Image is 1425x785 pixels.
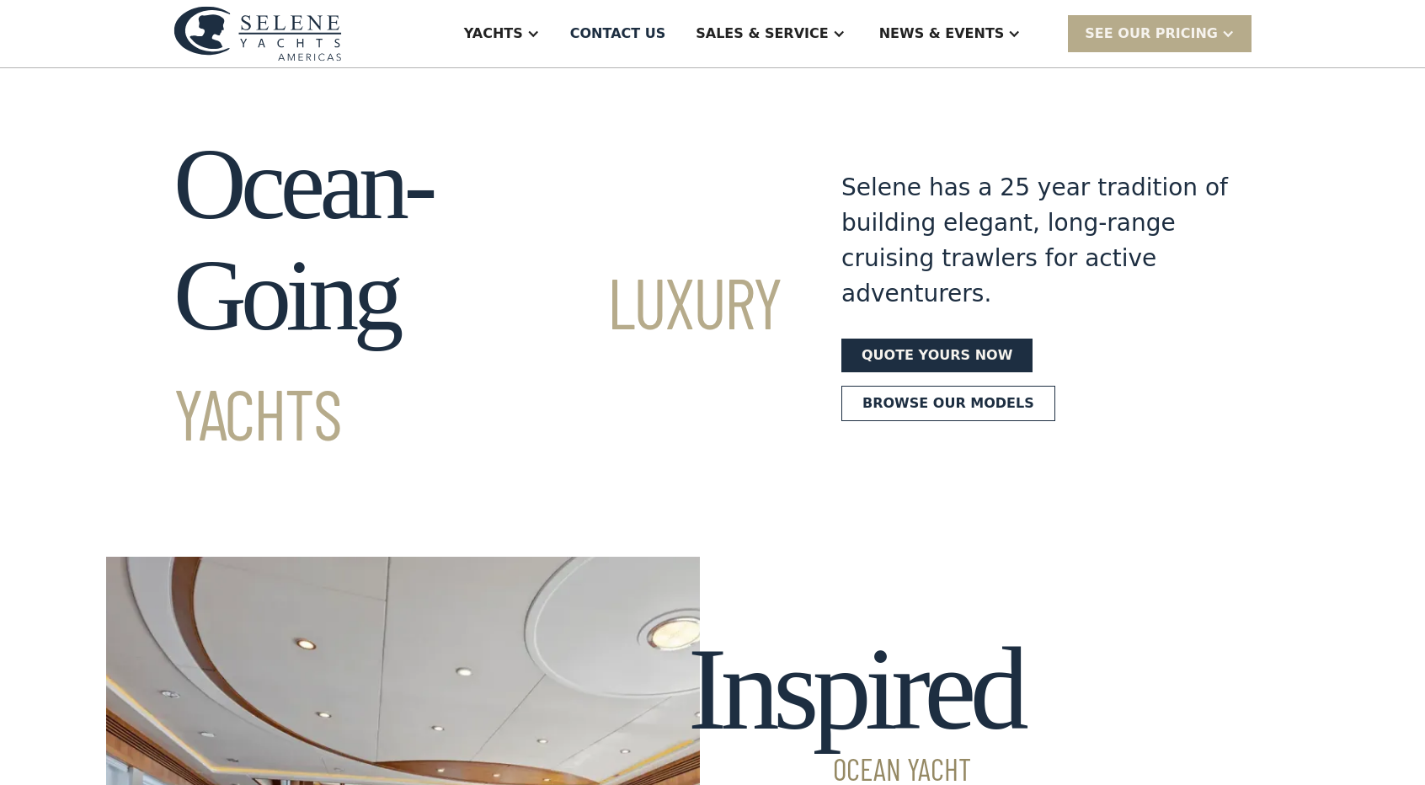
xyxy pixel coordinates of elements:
[570,24,666,44] div: Contact US
[841,339,1033,372] a: Quote yours now
[1085,24,1218,44] div: SEE Our Pricing
[173,259,781,455] span: Luxury Yachts
[841,170,1229,312] div: Selene has a 25 year tradition of building elegant, long-range cruising trawlers for active adven...
[173,6,342,61] img: logo
[696,24,828,44] div: Sales & Service
[173,129,781,462] h1: Ocean-Going
[1068,15,1252,51] div: SEE Our Pricing
[879,24,1005,44] div: News & EVENTS
[841,386,1055,421] a: Browse our models
[464,24,523,44] div: Yachts
[688,754,1022,784] span: Ocean Yacht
